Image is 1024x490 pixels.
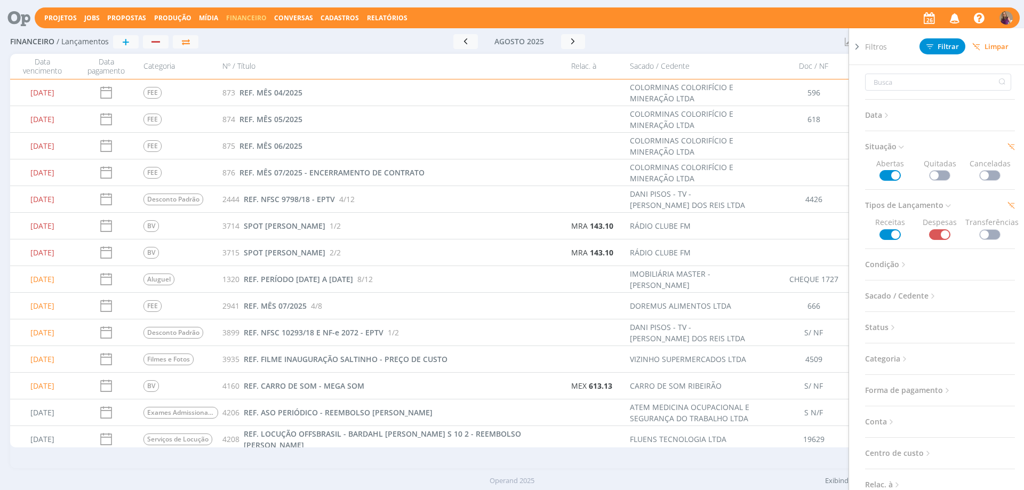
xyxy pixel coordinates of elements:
[330,247,341,258] span: 2/2
[244,354,447,364] span: REF. FILME INAUGURAÇÃO SALTINHO - PREÇO DE CUSTO
[107,13,146,22] a: Propostas
[223,14,270,22] button: Financeiro
[999,11,1013,25] img: A
[915,216,965,239] span: Despesas
[239,140,302,151] a: REF. MÊS 06/2025
[339,194,355,205] span: 4/12
[357,274,373,285] span: 8/12
[222,327,239,338] span: 3899
[630,433,726,445] div: FLUENS TECNOLOGIA LTDA
[199,13,218,22] a: Mídia
[865,446,933,460] span: Centro de custo
[10,239,74,266] div: [DATE]
[244,301,307,311] span: REF. MÊS 07/2025
[630,135,753,157] div: COLORMINAS COLORIFÍCIO E MINERAÇÃO LTDA
[222,407,239,418] span: 4206
[630,188,753,211] div: DANI PISOS - TV - [PERSON_NAME] DOS REIS LTDA
[865,216,915,239] span: Receitas
[10,186,74,212] div: [DATE]
[758,186,870,212] div: 4426
[222,62,255,71] span: Nº / Título
[151,14,195,22] button: Produção
[143,220,159,232] span: BV
[10,37,54,46] span: Financeiro
[41,14,80,22] button: Projetos
[571,247,613,258] a: MRA143.10
[758,399,870,425] div: S N/F
[10,133,74,159] div: [DATE]
[226,13,267,22] span: Financeiro
[222,114,235,125] span: 874
[244,274,353,285] a: REF. PERÍODO [DATE] A [DATE]
[222,194,239,205] span: 2444
[865,383,952,397] span: Forma de pagamento
[10,79,74,106] div: [DATE]
[10,399,74,425] div: [DATE]
[758,426,870,452] div: 19629
[758,293,870,319] div: 666
[143,247,159,259] span: BV
[239,141,302,151] span: REF. MÊS 06/2025
[74,57,138,76] div: Data pagamento
[143,274,174,285] span: Aluguel
[143,87,162,99] span: FEE
[865,258,908,271] span: Condição
[244,247,325,258] span: SPOT [PERSON_NAME]
[758,57,870,76] div: Doc / NF
[10,319,74,346] div: [DATE]
[143,114,162,125] span: FEE
[630,401,753,424] div: ATEM MEDICINA OCUPACIONAL E SEGURANÇA DO TRABALHO LTDA
[244,300,307,311] a: REF. MÊS 07/2025
[138,57,218,76] div: Categoria
[919,38,965,54] button: Filtrar
[865,108,891,122] span: Data
[113,35,139,49] button: +
[926,43,959,50] span: Filtrar
[222,140,235,151] span: 875
[10,213,74,239] div: [DATE]
[388,327,399,338] span: 1/2
[630,322,753,344] div: DANI PISOS - TV - [PERSON_NAME] DOS REIS LTDA
[865,74,1011,91] input: Busca
[758,266,870,292] div: CHEQUE 1727
[222,87,235,98] span: 873
[222,354,239,365] span: 3935
[865,320,898,334] span: Status
[239,87,302,98] a: REF. MÊS 04/2025
[239,167,425,178] span: REF. MÊS 07/2025 - ENCERRAMENTO DE CONTRATO
[10,159,74,186] div: [DATE]
[222,167,235,178] span: 876
[244,220,325,231] a: SPOT [PERSON_NAME]
[865,140,906,154] span: Situação
[364,14,411,22] button: Relatórios
[965,216,1015,239] span: Transferências
[244,221,325,231] span: SPOT [PERSON_NAME]
[244,429,521,450] span: REF. LOCUÇÃO OFFSBRASIL - BARDAHL [PERSON_NAME] S 10 2 - REEMBOLSO [PERSON_NAME]
[244,274,353,284] span: REF. PERÍODO [DATE] A [DATE]
[84,13,100,22] a: Jobs
[758,346,870,372] div: 4509
[143,327,203,339] span: Desconto Padrão
[630,108,753,131] div: COLORMINAS COLORIFÍCIO E MINERAÇÃO LTDA
[244,327,383,338] a: REF. NFSC 10293/18 E NF-e 2072 - EPTV
[865,198,953,212] span: Tipos de Lançamento
[630,300,731,311] div: DOREMUS ALIMENTOS LTDA
[758,106,870,132] div: 618
[143,194,203,205] span: Desconto Padrão
[630,354,746,365] div: VIZINHO SUPERMERCADOS LTDA
[10,266,74,292] div: [DATE]
[330,220,341,231] span: 1/2
[143,140,162,152] span: FEE
[589,381,612,391] b: 613.13
[915,158,965,181] span: Quitadas
[10,106,74,132] div: [DATE]
[122,35,130,48] span: +
[590,247,613,258] b: 143.10
[566,57,625,76] div: Relac. à
[104,14,149,22] button: Propostas
[239,114,302,124] span: REF. MÊS 05/2025
[244,354,447,365] a: REF. FILME INAUGURAÇÃO SALTINHO - PREÇO DE CUSTO
[625,57,758,76] div: Sacado / Cedente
